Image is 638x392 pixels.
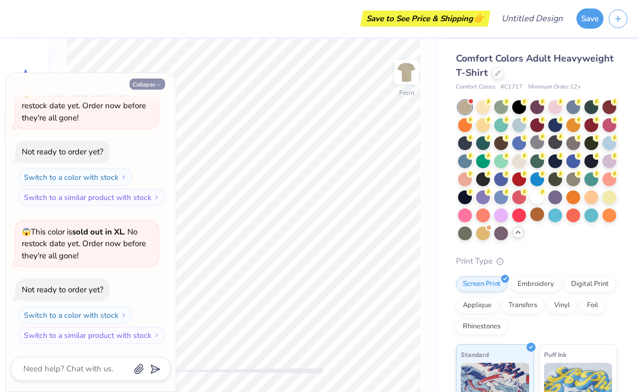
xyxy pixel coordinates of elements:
strong: sold out in XL [72,89,124,99]
div: Transfers [502,298,544,313]
div: Save to See Price & Shipping [363,11,488,27]
strong: sold out in XL [72,227,124,237]
div: Digital Print [564,276,616,292]
span: This color is . No restock date yet. Order now before they're all gone! [22,89,146,123]
div: Applique [456,298,498,313]
span: Comfort Colors [456,83,495,92]
div: Screen Print [456,276,507,292]
img: Switch to a similar product with stock [153,332,160,338]
span: Standard [461,349,489,360]
button: Collapse [130,79,165,90]
div: Vinyl [547,298,577,313]
span: # C1717 [501,83,523,92]
div: Not ready to order yet? [22,146,104,157]
img: Front [396,62,417,83]
div: Print Type [456,255,617,267]
button: Save [576,8,603,29]
div: Not ready to order yet? [22,284,104,295]
span: 😱 [22,227,31,237]
span: 👉 [473,12,485,24]
input: Untitled Design [493,8,571,29]
div: Foil [580,298,605,313]
div: Front [399,88,415,98]
span: 😱 [22,89,31,99]
span: Minimum Order: 12 + [528,83,581,92]
span: This color is . No restock date yet. Order now before they're all gone! [22,227,146,261]
button: Switch to a similar product with stock [18,189,166,206]
span: Comfort Colors Adult Heavyweight T-Shirt [456,52,614,79]
img: Switch to a color with stock [120,312,127,318]
img: Switch to a color with stock [120,174,127,180]
div: Rhinestones [456,319,507,335]
div: Embroidery [511,276,561,292]
button: Switch to a color with stock [18,169,133,186]
button: Switch to a color with stock [18,307,133,324]
span: Puff Ink [544,349,566,360]
button: Switch to a similar product with stock [18,327,166,344]
img: Switch to a similar product with stock [153,194,160,201]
